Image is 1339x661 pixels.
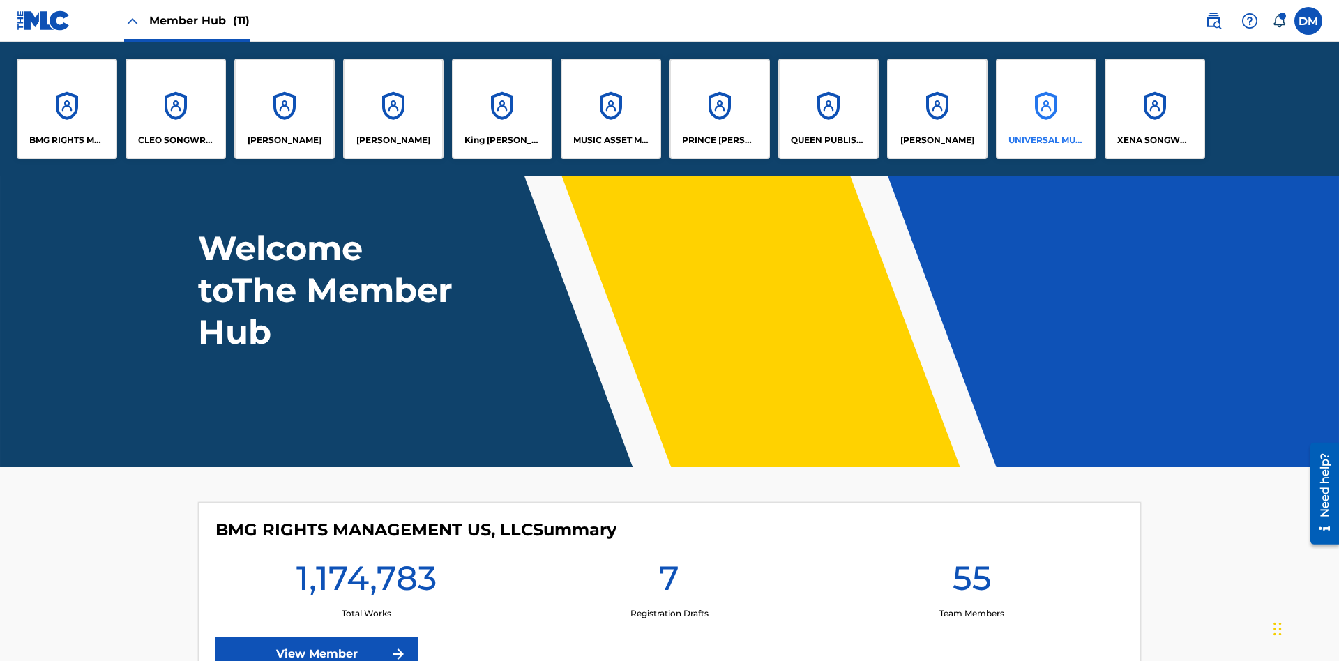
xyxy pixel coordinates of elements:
div: Notifications [1272,14,1286,28]
a: AccountsCLEO SONGWRITER [126,59,226,159]
a: AccountsKing [PERSON_NAME] [452,59,552,159]
span: Member Hub [149,13,250,29]
p: Team Members [939,607,1004,620]
a: Public Search [1200,7,1227,35]
p: Registration Drafts [630,607,709,620]
h1: Welcome to The Member Hub [198,227,459,353]
h4: BMG RIGHTS MANAGEMENT US, LLC [215,519,616,540]
a: AccountsUNIVERSAL MUSIC PUB GROUP [996,59,1096,159]
iframe: Chat Widget [1269,594,1339,661]
p: BMG RIGHTS MANAGEMENT US, LLC [29,134,105,146]
p: QUEEN PUBLISHA [791,134,867,146]
div: Drag [1273,608,1282,650]
p: CLEO SONGWRITER [138,134,214,146]
p: Total Works [342,607,391,620]
p: King McTesterson [464,134,540,146]
a: AccountsQUEEN PUBLISHA [778,59,879,159]
img: MLC Logo [17,10,70,31]
h1: 1,174,783 [296,557,437,607]
h1: 55 [953,557,992,607]
img: help [1241,13,1258,29]
p: EYAMA MCSINGER [356,134,430,146]
a: AccountsMUSIC ASSET MANAGEMENT (MAM) [561,59,661,159]
a: Accounts[PERSON_NAME] [887,59,988,159]
a: Accounts[PERSON_NAME] [234,59,335,159]
a: AccountsBMG RIGHTS MANAGEMENT US, LLC [17,59,117,159]
img: search [1205,13,1222,29]
p: ELVIS COSTELLO [248,134,321,146]
p: PRINCE MCTESTERSON [682,134,758,146]
a: AccountsXENA SONGWRITER [1105,59,1205,159]
p: MUSIC ASSET MANAGEMENT (MAM) [573,134,649,146]
iframe: Resource Center [1300,437,1339,552]
p: RONALD MCTESTERSON [900,134,974,146]
div: User Menu [1294,7,1322,35]
h1: 7 [659,557,679,607]
div: Help [1236,7,1264,35]
a: AccountsPRINCE [PERSON_NAME] [669,59,770,159]
p: UNIVERSAL MUSIC PUB GROUP [1008,134,1084,146]
p: XENA SONGWRITER [1117,134,1193,146]
img: Close [124,13,141,29]
span: (11) [233,14,250,27]
a: Accounts[PERSON_NAME] [343,59,444,159]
